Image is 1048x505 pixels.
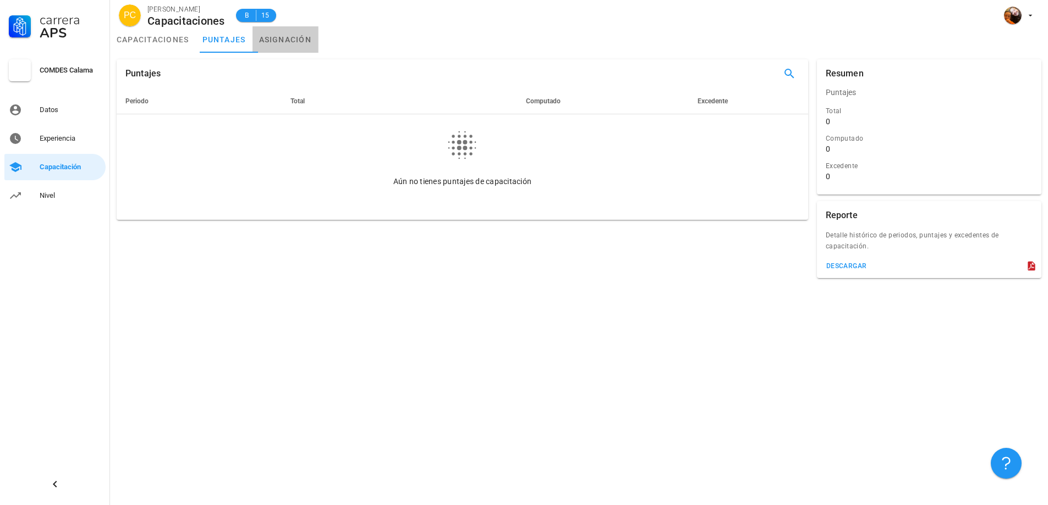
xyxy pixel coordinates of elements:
[826,201,858,230] div: Reporte
[132,176,793,187] div: Aún no tienes puntajes de capacitación
[40,163,101,171] div: Capacitación
[125,59,161,88] div: Puntajes
[125,97,149,105] span: Periodo
[826,262,867,270] div: descargar
[40,26,101,40] div: APS
[117,88,282,114] th: Periodo
[40,134,101,143] div: Experiencia
[261,10,270,21] span: 15
[124,4,136,26] span: PC
[826,133,1033,144] div: Computado
[282,88,384,114] th: Total
[243,10,251,21] span: B
[253,26,319,53] a: asignación
[1004,7,1022,24] div: avatar
[384,88,569,114] th: Computado
[40,13,101,26] div: Carrera
[826,106,1033,116] div: Total
[196,26,253,53] a: puntajes
[826,160,1033,171] div: Excedente
[826,116,830,126] div: 0
[569,88,737,114] th: Excedente
[4,154,106,180] a: Capacitación
[40,106,101,114] div: Datos
[817,79,1041,106] div: Puntajes
[826,171,830,181] div: 0
[40,191,101,200] div: Nivel
[110,26,196,53] a: capacitaciones
[147,15,225,27] div: Capacitaciones
[526,97,561,105] span: Computado
[147,4,225,15] div: [PERSON_NAME]
[4,182,106,209] a: Nivel
[698,97,728,105] span: Excedente
[4,97,106,123] a: Datos
[4,125,106,152] a: Experiencia
[817,230,1041,258] div: Detalle histórico de periodos, puntajes y excedentes de capacitación.
[826,144,830,154] div: 0
[290,97,305,105] span: Total
[40,66,101,75] div: COMDES Calama
[821,258,871,274] button: descargar
[119,4,141,26] div: avatar
[826,59,864,88] div: Resumen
